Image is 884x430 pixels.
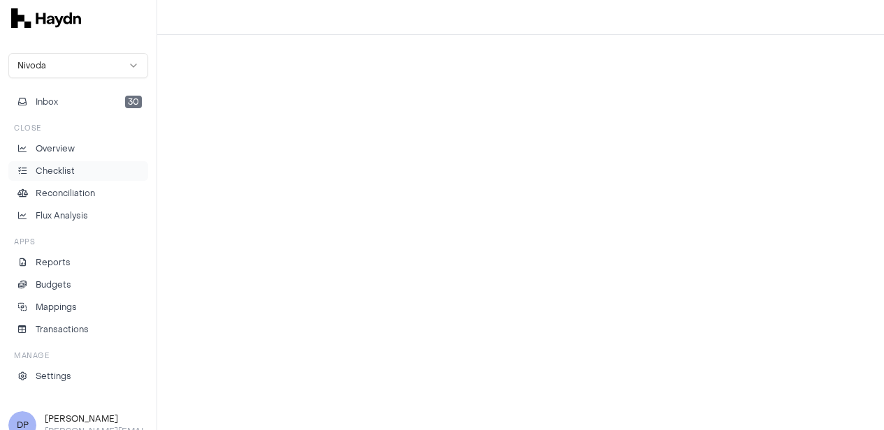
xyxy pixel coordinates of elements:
[36,187,95,200] p: Reconciliation
[125,96,142,108] span: 30
[8,320,148,339] a: Transactions
[8,366,148,386] a: Settings
[36,370,71,383] p: Settings
[8,297,148,317] a: Mappings
[36,209,88,222] p: Flux Analysis
[11,8,81,28] img: svg+xml,%3c
[14,350,49,361] h3: Manage
[8,139,148,158] a: Overview
[36,142,75,155] p: Overview
[14,123,41,133] h3: Close
[8,92,148,112] button: Inbox30
[8,275,148,295] a: Budgets
[36,96,58,108] span: Inbox
[8,253,148,272] a: Reports
[45,413,148,425] h3: [PERSON_NAME]
[8,161,148,181] a: Checklist
[36,256,71,269] p: Reports
[8,184,148,203] a: Reconciliation
[36,301,77,313] p: Mappings
[36,323,89,336] p: Transactions
[36,279,71,291] p: Budgets
[8,206,148,225] a: Flux Analysis
[14,237,35,247] h3: Apps
[36,165,75,177] p: Checklist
